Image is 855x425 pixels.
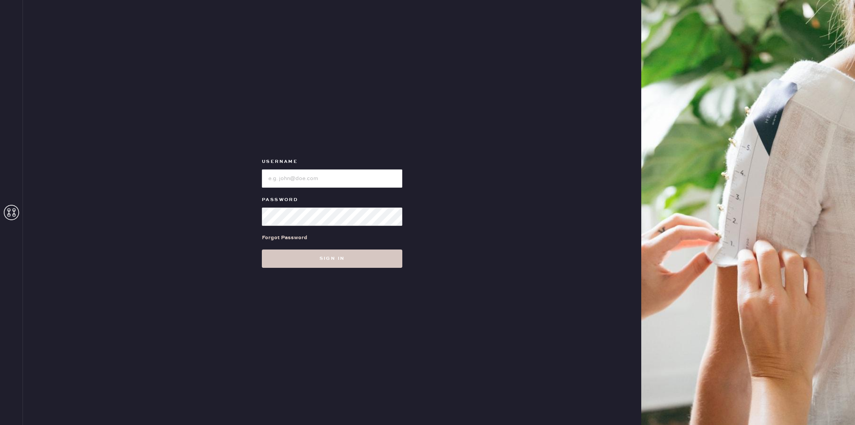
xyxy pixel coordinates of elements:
[262,233,307,242] div: Forgot Password
[262,250,402,268] button: Sign in
[262,169,402,188] input: e.g. john@doe.com
[262,195,402,204] label: Password
[262,226,307,250] a: Forgot Password
[262,157,402,166] label: Username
